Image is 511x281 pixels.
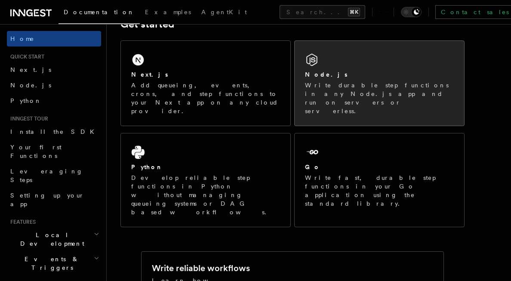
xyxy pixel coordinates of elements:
[10,82,51,89] span: Node.js
[120,133,291,227] a: PythonDevelop reliable step functions in Python without managing queueing systems or DAG based wo...
[7,164,101,188] a: Leveraging Steps
[7,255,94,272] span: Events & Triggers
[7,139,101,164] a: Your first Functions
[7,53,44,60] span: Quick start
[64,9,135,15] span: Documentation
[7,219,36,225] span: Features
[10,97,42,104] span: Python
[294,133,465,227] a: GoWrite fast, durable step functions in your Go application using the standard library.
[7,93,101,108] a: Python
[7,188,101,212] a: Setting up your app
[131,163,163,171] h2: Python
[196,3,252,23] a: AgentKit
[305,173,454,208] p: Write fast, durable step functions in your Go application using the standard library.
[201,9,247,15] span: AgentKit
[7,62,101,77] a: Next.js
[7,124,101,139] a: Install the SDK
[348,8,360,16] kbd: ⌘K
[131,70,168,79] h2: Next.js
[294,40,465,126] a: Node.jsWrite durable step functions in any Node.js app and run on servers or serverless.
[7,77,101,93] a: Node.js
[280,5,365,19] button: Search...⌘K
[7,115,48,122] span: Inngest tour
[152,262,250,274] h2: Write reliable workflows
[7,231,94,248] span: Local Development
[10,168,83,183] span: Leveraging Steps
[131,81,280,115] p: Add queueing, events, crons, and step functions to your Next app on any cloud provider.
[131,173,280,216] p: Develop reliable step functions in Python without managing queueing systems or DAG based workflows.
[305,70,348,79] h2: Node.js
[145,9,191,15] span: Examples
[10,144,62,159] span: Your first Functions
[7,251,101,275] button: Events & Triggers
[305,81,454,115] p: Write durable step functions in any Node.js app and run on servers or serverless.
[7,31,101,46] a: Home
[305,163,320,171] h2: Go
[10,34,34,43] span: Home
[120,40,291,126] a: Next.jsAdd queueing, events, crons, and step functions to your Next app on any cloud provider.
[140,3,196,23] a: Examples
[10,66,51,73] span: Next.js
[10,128,99,135] span: Install the SDK
[7,227,101,251] button: Local Development
[401,7,422,17] button: Toggle dark mode
[10,192,84,207] span: Setting up your app
[58,3,140,24] a: Documentation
